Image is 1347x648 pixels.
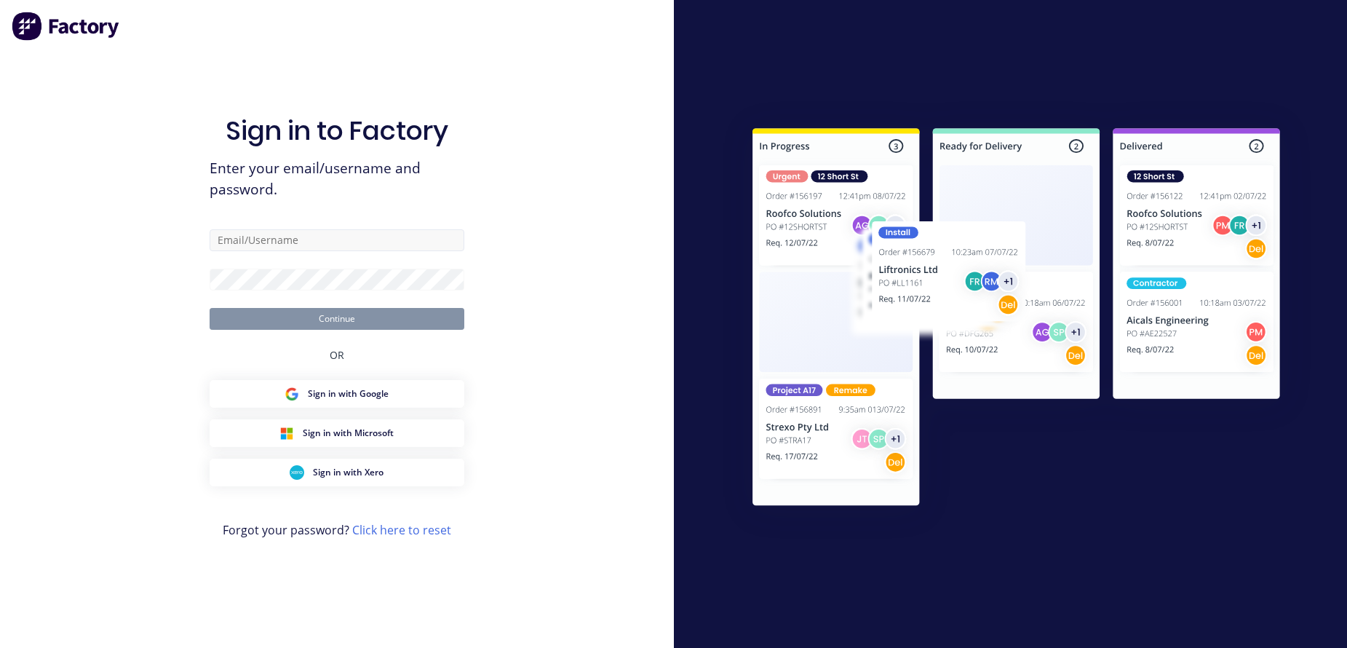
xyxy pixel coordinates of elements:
input: Email/Username [210,229,464,251]
button: Xero Sign inSign in with Xero [210,459,464,486]
span: Sign in with Microsoft [303,427,394,440]
h1: Sign in to Factory [226,115,448,146]
div: OR [330,330,344,380]
img: Microsoft Sign in [279,426,294,440]
a: Click here to reset [352,522,451,538]
img: Xero Sign in [290,465,304,480]
span: Sign in with Xero [313,466,384,479]
button: Continue [210,308,464,330]
button: Microsoft Sign inSign in with Microsoft [210,419,464,447]
span: Forgot your password? [223,521,451,539]
button: Google Sign inSign in with Google [210,380,464,408]
img: Sign in [720,99,1312,540]
span: Enter your email/username and password. [210,158,464,200]
img: Google Sign in [285,387,299,401]
img: Factory [12,12,121,41]
span: Sign in with Google [308,387,389,400]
